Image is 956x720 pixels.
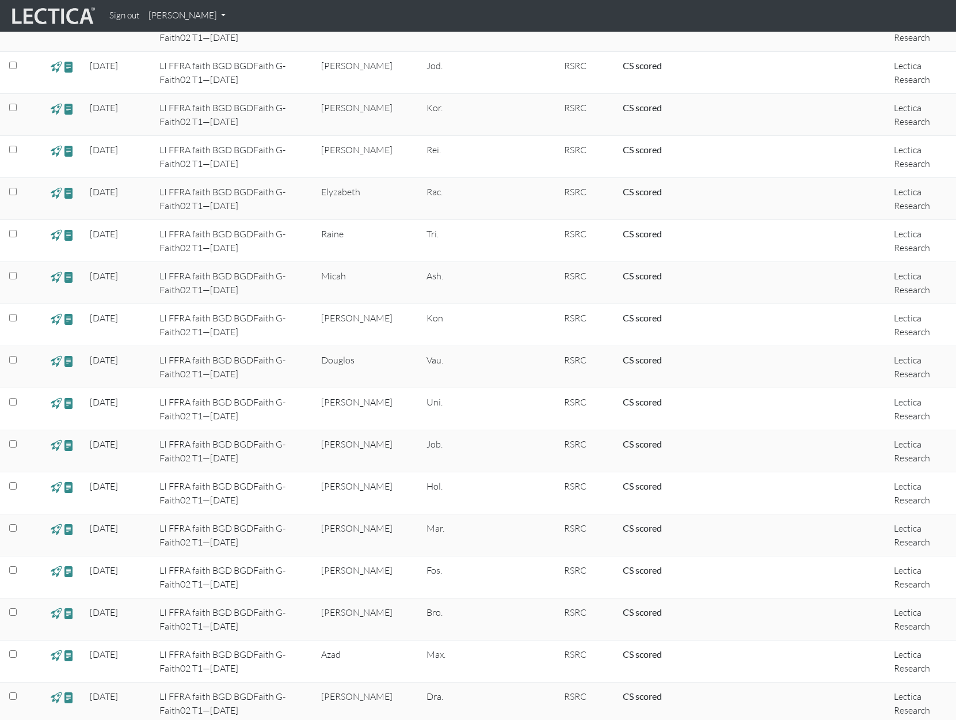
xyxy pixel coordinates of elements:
[63,522,74,536] span: view
[51,354,62,367] span: view
[623,522,662,533] a: Completed = assessment has been completed; CS scored = assessment has been CLAS scored; LS scored...
[83,220,153,262] td: [DATE]
[314,641,420,683] td: Azad
[557,52,616,94] td: RSRC
[153,220,314,262] td: LI FFRA faith BGD BGDFaith G-Faith02 T1—[DATE]
[314,304,420,346] td: [PERSON_NAME]
[83,94,153,136] td: [DATE]
[63,312,74,325] span: view
[623,396,662,407] a: Completed = assessment has been completed; CS scored = assessment has been CLAS scored; LS scored...
[153,178,314,220] td: LI FFRA faith BGD BGDFaith G-Faith02 T1—[DATE]
[9,5,96,27] img: lecticalive
[420,641,506,683] td: Max.
[83,641,153,683] td: [DATE]
[623,312,662,323] a: Completed = assessment has been completed; CS scored = assessment has been CLAS scored; LS scored...
[557,388,616,430] td: RSRC
[314,514,420,556] td: [PERSON_NAME]
[887,220,956,262] td: Lectica Research
[153,304,314,346] td: LI FFRA faith BGD BGDFaith G-Faith02 T1—[DATE]
[314,262,420,304] td: Micah
[153,346,314,388] td: LI FFRA faith BGD BGDFaith G-Faith02 T1—[DATE]
[83,346,153,388] td: [DATE]
[314,94,420,136] td: [PERSON_NAME]
[623,354,662,365] a: Completed = assessment has been completed; CS scored = assessment has been CLAS scored; LS scored...
[887,641,956,683] td: Lectica Research
[314,556,420,598] td: [PERSON_NAME]
[314,346,420,388] td: Douglos
[887,136,956,178] td: Lectica Research
[63,102,74,115] span: view
[63,228,74,241] span: view
[51,607,62,620] span: view
[420,220,506,262] td: Tri.
[623,607,662,617] a: Completed = assessment has been completed; CS scored = assessment has been CLAS scored; LS scored...
[63,564,74,578] span: view
[153,556,314,598] td: LI FFRA faith BGD BGDFaith G-Faith02 T1—[DATE]
[51,396,62,410] span: view
[420,52,506,94] td: Jod.
[420,136,506,178] td: Rei.
[887,472,956,514] td: Lectica Research
[83,304,153,346] td: [DATE]
[63,607,74,620] span: view
[887,52,956,94] td: Lectica Research
[557,430,616,472] td: RSRC
[144,5,230,27] a: [PERSON_NAME]
[314,430,420,472] td: [PERSON_NAME]
[557,178,616,220] td: RSRC
[83,556,153,598] td: [DATE]
[623,228,662,239] a: Completed = assessment has been completed; CS scored = assessment has been CLAS scored; LS scored...
[153,641,314,683] td: LI FFRA faith BGD BGDFaith G-Faith02 T1—[DATE]
[51,691,62,704] span: view
[63,144,74,157] span: view
[63,186,74,199] span: view
[153,262,314,304] td: LI FFRA faith BGD BGDFaith G-Faith02 T1—[DATE]
[623,144,662,155] a: Completed = assessment has been completed; CS scored = assessment has been CLAS scored; LS scored...
[314,220,420,262] td: Raine
[623,438,662,449] a: Completed = assessment has been completed; CS scored = assessment has been CLAS scored; LS scored...
[420,94,506,136] td: Kor.
[887,304,956,346] td: Lectica Research
[83,388,153,430] td: [DATE]
[153,598,314,641] td: LI FFRA faith BGD BGDFaith G-Faith02 T1—[DATE]
[420,430,506,472] td: Job.
[51,312,62,325] span: view
[51,270,62,283] span: view
[63,396,74,410] span: view
[314,136,420,178] td: [PERSON_NAME]
[63,354,74,367] span: view
[63,480,74,494] span: view
[314,178,420,220] td: Elyzabeth
[557,598,616,641] td: RSRC
[51,649,62,662] span: view
[83,514,153,556] td: [DATE]
[557,304,616,346] td: RSRC
[623,186,662,197] a: Completed = assessment has been completed; CS scored = assessment has been CLAS scored; LS scored...
[153,94,314,136] td: LI FFRA faith BGD BGDFaith G-Faith02 T1—[DATE]
[83,178,153,220] td: [DATE]
[623,60,662,71] a: Completed = assessment has been completed; CS scored = assessment has been CLAS scored; LS scored...
[63,60,74,73] span: view
[83,262,153,304] td: [DATE]
[623,102,662,113] a: Completed = assessment has been completed; CS scored = assessment has been CLAS scored; LS scored...
[623,480,662,491] a: Completed = assessment has been completed; CS scored = assessment has been CLAS scored; LS scored...
[51,102,62,115] span: view
[153,472,314,514] td: LI FFRA faith BGD BGDFaith G-Faith02 T1—[DATE]
[557,136,616,178] td: RSRC
[887,556,956,598] td: Lectica Research
[420,388,506,430] td: Uni.
[314,388,420,430] td: [PERSON_NAME]
[83,136,153,178] td: [DATE]
[887,388,956,430] td: Lectica Research
[153,52,314,94] td: LI FFRA faith BGD BGDFaith G-Faith02 T1—[DATE]
[557,641,616,683] td: RSRC
[83,598,153,641] td: [DATE]
[557,346,616,388] td: RSRC
[420,262,506,304] td: Ash.
[420,556,506,598] td: Fos.
[63,691,74,704] span: view
[557,514,616,556] td: RSRC
[51,480,62,494] span: view
[887,178,956,220] td: Lectica Research
[887,430,956,472] td: Lectica Research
